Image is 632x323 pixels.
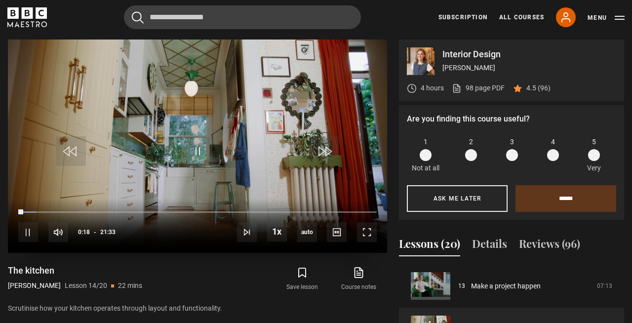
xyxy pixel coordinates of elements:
button: Submit the search query [132,11,144,24]
p: Very [584,163,603,173]
span: 0:18 [78,223,90,241]
input: Search [124,5,361,29]
span: 1 [424,137,428,147]
span: 3 [510,137,514,147]
button: Fullscreen [357,222,377,242]
p: Scrutinise how your kitchen operates through layout and functionality. [8,303,387,314]
button: Ask me later [407,185,508,212]
svg: BBC Maestro [7,7,47,27]
button: Pause [18,222,38,242]
button: Details [472,236,507,256]
span: - [94,229,96,236]
p: [PERSON_NAME] [442,63,616,73]
h1: The kitchen [8,265,142,277]
div: Current quality: 720p [297,222,317,242]
div: Progress Bar [18,211,377,213]
span: 5 [592,137,596,147]
p: [PERSON_NAME] [8,281,61,291]
a: Subscription [438,13,487,22]
video-js: Video Player [8,40,387,253]
span: 21:33 [100,223,116,241]
p: Interior Design [442,50,616,59]
p: Not at all [412,163,439,173]
button: Toggle navigation [588,13,625,23]
p: 4.5 (96) [526,83,551,93]
span: auto [297,222,317,242]
p: Are you finding this course useful? [407,113,616,125]
p: Lesson 14/20 [65,281,107,291]
a: 98 page PDF [452,83,505,93]
a: Make a project happen [471,281,541,291]
button: Reviews (96) [519,236,580,256]
button: Lessons (20) [399,236,460,256]
span: 4 [551,137,555,147]
a: Course notes [331,265,387,293]
span: 2 [469,137,473,147]
p: 4 hours [421,83,444,93]
button: Next Lesson [237,222,257,242]
a: All Courses [499,13,544,22]
p: 22 mins [118,281,142,291]
button: Playback Rate [267,222,287,242]
button: Mute [48,222,68,242]
button: Save lesson [274,265,330,293]
button: Captions [327,222,347,242]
